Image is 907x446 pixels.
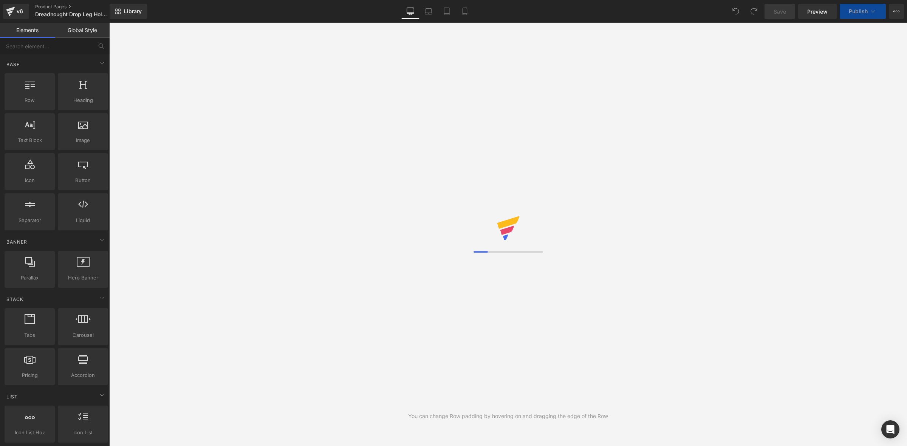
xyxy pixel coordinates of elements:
[798,4,837,19] a: Preview
[6,61,20,68] span: Base
[774,8,786,15] span: Save
[807,8,828,15] span: Preview
[60,274,106,282] span: Hero Banner
[7,371,53,379] span: Pricing
[7,96,53,104] span: Row
[124,8,142,15] span: Library
[6,238,28,245] span: Banner
[881,420,899,438] div: Open Intercom Messenger
[6,393,19,400] span: List
[7,176,53,184] span: Icon
[7,216,53,224] span: Separator
[438,4,456,19] a: Tablet
[456,4,474,19] a: Mobile
[60,96,106,104] span: Heading
[60,331,106,339] span: Carousel
[60,429,106,437] span: Icon List
[35,11,108,17] span: Dreadnought Drop Leg Holster II
[7,274,53,282] span: Parallax
[7,429,53,437] span: Icon List Hoz
[60,216,106,224] span: Liquid
[889,4,904,19] button: More
[15,6,25,16] div: v6
[60,176,106,184] span: Button
[728,4,743,19] button: Undo
[840,4,886,19] button: Publish
[6,296,24,303] span: Stack
[7,331,53,339] span: Tabs
[110,4,147,19] a: New Library
[401,4,419,19] a: Desktop
[55,23,110,38] a: Global Style
[35,4,122,10] a: Product Pages
[60,371,106,379] span: Accordion
[408,412,608,420] div: You can change Row padding by hovering on and dragging the edge of the Row
[60,136,106,144] span: Image
[7,136,53,144] span: Text Block
[419,4,438,19] a: Laptop
[746,4,762,19] button: Redo
[3,4,29,19] a: v6
[849,8,868,14] span: Publish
